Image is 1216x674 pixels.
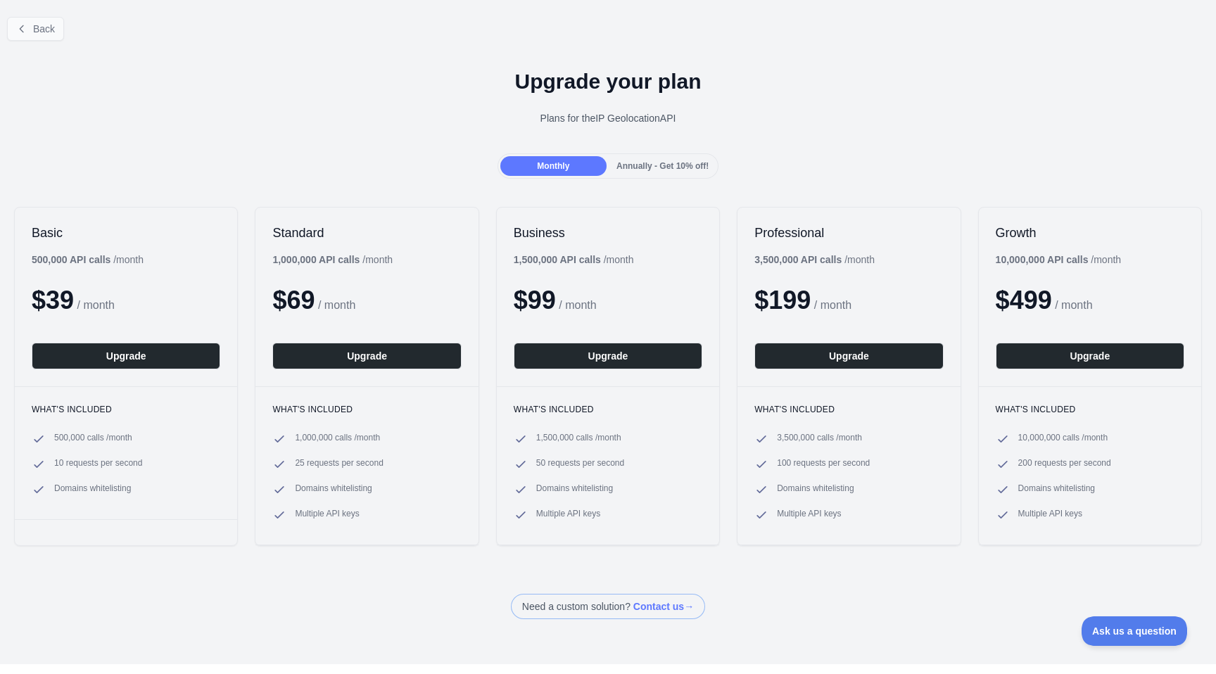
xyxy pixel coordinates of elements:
[754,286,811,314] span: $ 199
[754,253,875,267] div: / month
[514,254,601,265] b: 1,500,000 API calls
[1082,616,1188,646] iframe: Toggle Customer Support
[754,254,842,265] b: 3,500,000 API calls
[514,286,556,314] span: $ 99
[754,224,943,241] h2: Professional
[272,224,461,241] h2: Standard
[514,224,702,241] h2: Business
[514,253,634,267] div: / month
